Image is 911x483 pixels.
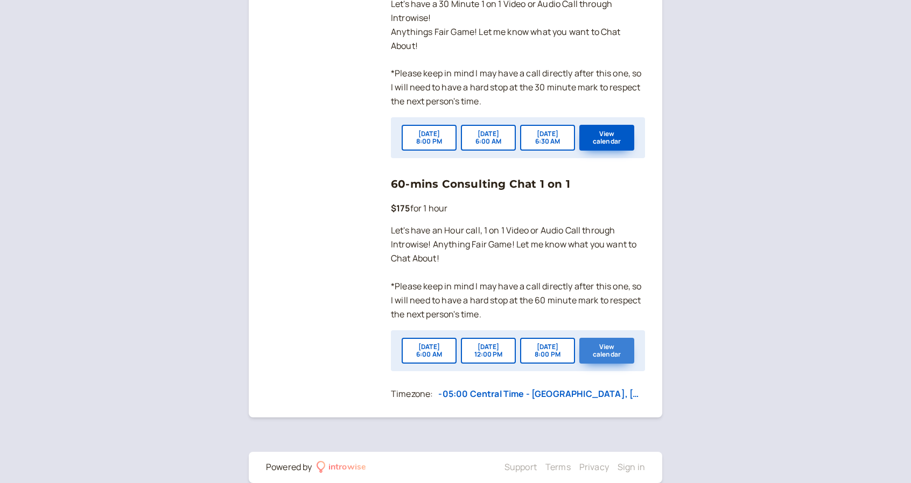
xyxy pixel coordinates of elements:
[391,387,433,401] div: Timezone:
[618,461,645,473] a: Sign in
[402,338,457,364] button: [DATE]6:00 AM
[402,125,457,151] button: [DATE]8:00 PM
[579,461,609,473] a: Privacy
[504,461,537,473] a: Support
[391,202,410,214] b: $175
[328,460,366,474] div: introwise
[266,460,312,474] div: Powered by
[461,125,516,151] button: [DATE]6:00 AM
[520,125,575,151] button: [DATE]6:30 AM
[391,177,570,190] a: 60-mins Consulting Chat 1 on 1
[579,338,634,364] button: View calendar
[520,338,575,364] button: [DATE]8:00 PM
[579,125,634,151] button: View calendar
[545,461,571,473] a: Terms
[391,202,645,216] p: for 1 hour
[391,224,645,321] p: Let's have an Hour call, 1 on 1 Video or Audio Call through Introwise! Anything Fair Game! Let me...
[461,338,516,364] button: [DATE]12:00 PM
[317,460,367,474] a: introwise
